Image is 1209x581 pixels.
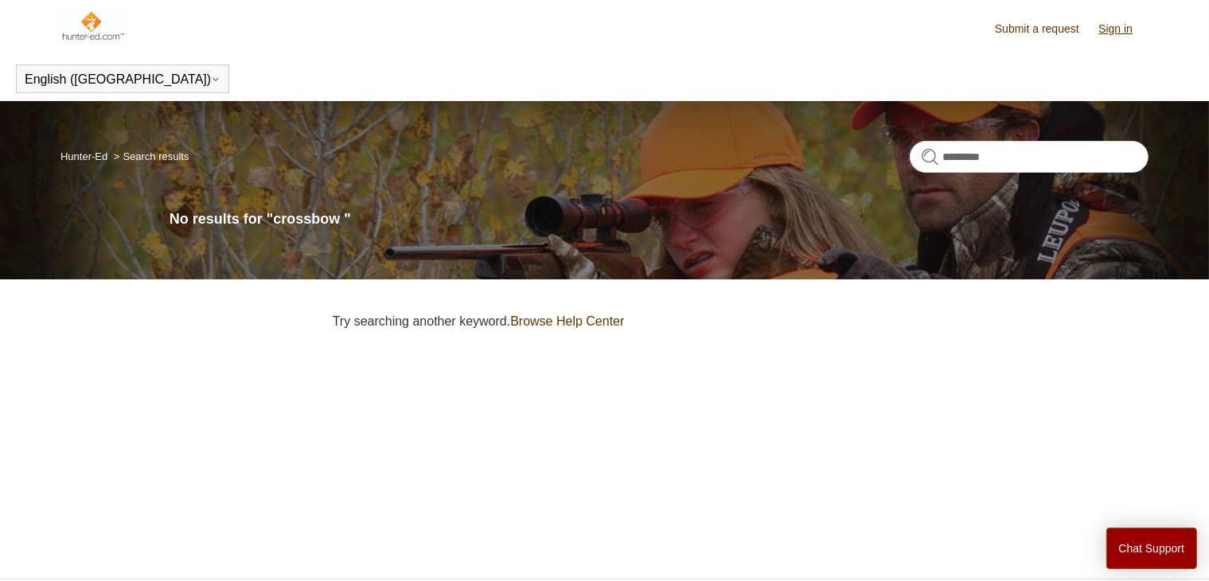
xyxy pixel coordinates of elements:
li: Hunter-Ed [60,150,111,162]
button: Chat Support [1106,528,1198,569]
h1: No results for "crossbow " [170,209,1149,230]
a: Sign in [1098,21,1149,37]
a: Browse Help Center [510,314,624,328]
li: Search results [111,150,189,162]
a: Submit a request [995,21,1095,37]
img: Hunter-Ed Help Center home page [60,10,125,41]
p: Try searching another keyword. [333,312,1149,331]
input: Search [910,141,1149,173]
a: Hunter-Ed [60,150,107,162]
button: English ([GEOGRAPHIC_DATA]) [25,72,220,87]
